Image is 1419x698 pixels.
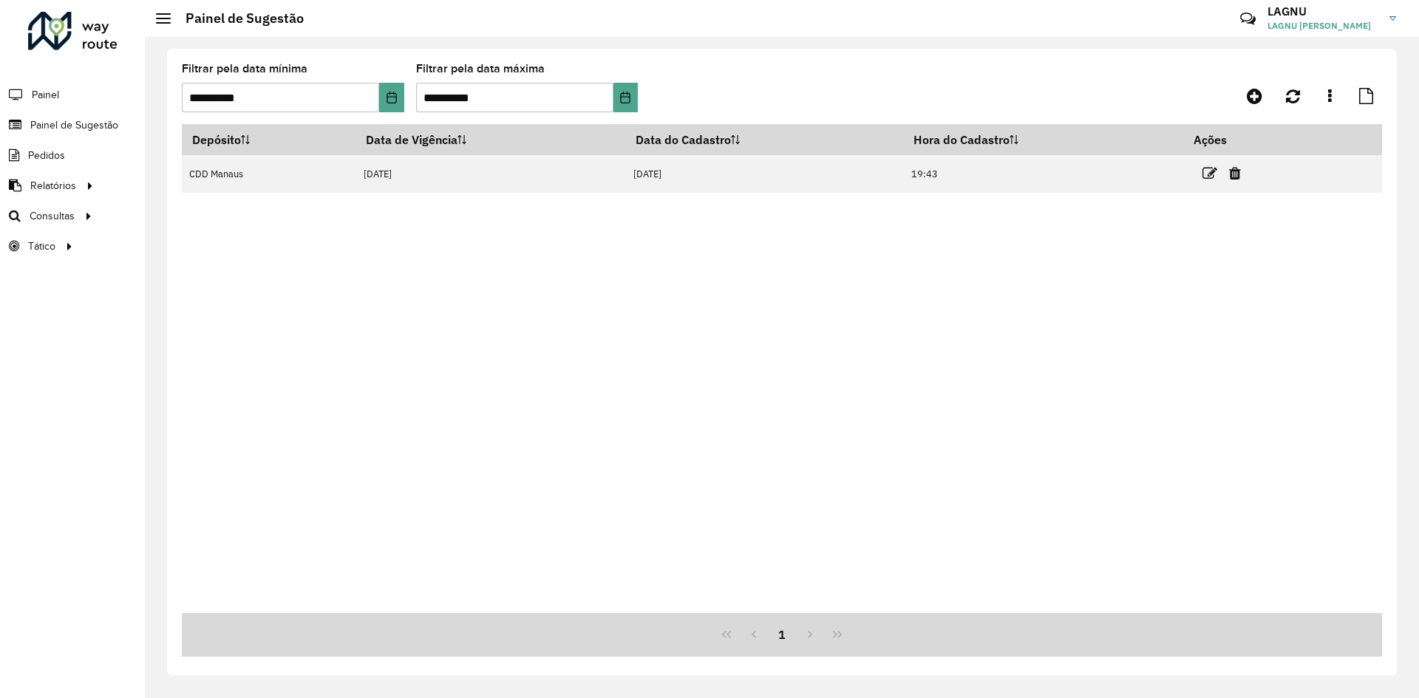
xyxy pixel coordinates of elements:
[903,155,1182,193] td: 19:43
[625,124,903,155] th: Data do Cadastro
[182,155,355,193] td: CDD Manaus
[30,178,76,194] span: Relatórios
[1267,19,1378,32] span: LAGNU [PERSON_NAME]
[182,124,355,155] th: Depósito
[613,83,638,112] button: Choose Date
[1183,124,1272,155] th: Ações
[355,124,625,155] th: Data de Vigência
[903,124,1182,155] th: Hora do Cadastro
[30,208,75,224] span: Consultas
[355,155,625,193] td: [DATE]
[1267,4,1378,18] h3: LAGNU
[32,87,59,103] span: Painel
[182,60,307,78] label: Filtrar pela data mínima
[28,148,65,163] span: Pedidos
[379,83,404,112] button: Choose Date
[1232,3,1264,35] a: Contato Rápido
[171,10,304,27] h2: Painel de Sugestão
[1202,163,1217,183] a: Editar
[768,620,796,649] button: 1
[30,117,118,133] span: Painel de Sugestão
[1229,163,1241,183] a: Excluir
[625,155,903,193] td: [DATE]
[28,239,55,254] span: Tático
[416,60,545,78] label: Filtrar pela data máxima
